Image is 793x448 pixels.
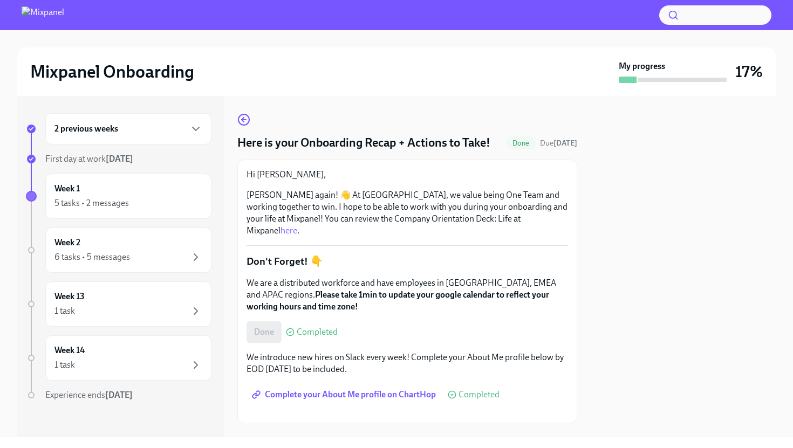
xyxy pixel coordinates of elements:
span: Completed [459,390,500,399]
div: 1 task [54,359,75,371]
a: Week 141 task [26,335,211,381]
div: 5 tasks • 2 messages [54,197,129,209]
a: Week 131 task [26,281,211,327]
strong: [DATE] [105,390,133,400]
strong: [DATE] [106,154,133,164]
h3: 17% [735,62,763,81]
span: First day at work [45,154,133,164]
p: [PERSON_NAME] again! 👋 At [GEOGRAPHIC_DATA], we value being One Team and working together to win.... [247,189,568,237]
div: 1 task [54,305,75,317]
img: Mixpanel [22,6,64,24]
span: Experience ends [45,390,133,400]
a: Week 15 tasks • 2 messages [26,174,211,219]
strong: My progress [619,60,665,72]
h2: Mixpanel Onboarding [30,61,194,82]
p: Don't Forget! 👇 [247,254,568,268]
a: here [281,225,297,236]
h6: Week 2 [54,237,80,249]
span: Due [540,139,577,148]
strong: Please take 1min to update your google calendar to reflect your working hours and time zone! [247,290,549,312]
div: 6 tasks • 5 messages [54,251,130,263]
h6: Week 13 [54,291,85,302]
span: August 29th, 2025 18:30 [540,138,577,148]
div: 2 previous weeks [45,113,211,144]
h6: Week 1 [54,183,80,195]
a: First day at work[DATE] [26,153,211,165]
span: Complete your About Me profile on ChartHop [254,389,436,400]
span: Completed [297,328,338,336]
h4: Here is your Onboarding Recap + Actions to Take! [237,135,490,151]
h6: Week 14 [54,344,85,356]
span: Done [506,139,536,147]
h6: 2 previous weeks [54,123,118,135]
a: Week 26 tasks • 5 messages [26,228,211,273]
a: Complete your About Me profile on ChartHop [247,384,443,405]
strong: [DATE] [553,139,577,148]
p: We are a distributed workforce and have employees in [GEOGRAPHIC_DATA], EMEA and APAC regions. [247,277,568,313]
p: We introduce new hires on Slack every week! Complete your About Me profile below by EOD [DATE] to... [247,351,568,375]
p: Hi [PERSON_NAME], [247,169,568,181]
